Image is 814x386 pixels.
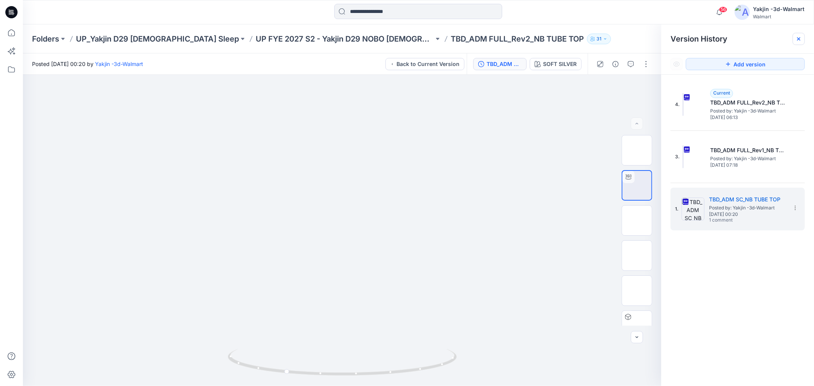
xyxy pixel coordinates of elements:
span: 56 [719,6,727,13]
img: TBD_ADM SC_NB TUBE TOP [682,198,704,220]
div: Yakjin -3d-Walmart [753,5,804,14]
span: Posted [DATE] 00:20 by [32,60,143,68]
p: TBD_ADM FULL_Rev2_NB TUBE TOP [451,34,584,44]
h5: TBD_ADM FULL_Rev1_NB TUBE TOP [710,146,787,155]
img: TBD_ADM FULL_Rev2_NB TUBE TOP [683,93,683,116]
button: 31 [587,34,611,44]
a: Yakjin -3d-Walmart [95,61,143,67]
a: UP_Yakjin D29 [DEMOGRAPHIC_DATA] Sleep [76,34,239,44]
h5: TBD_ADM FULL_Rev2_NB TUBE TOP [710,98,787,107]
span: [DATE] 06:13 [710,115,787,120]
span: Posted by: Yakjin -3d-Walmart [710,107,787,115]
button: Back to Current Version [385,58,464,70]
span: Posted by: Yakjin -3d-Walmart [710,155,787,162]
span: 3. [675,153,680,160]
span: Version History [671,34,727,43]
span: Current [713,90,730,96]
p: 31 [596,35,601,43]
div: TBD_ADM SC_NB TUBE TOP [487,60,522,68]
div: Walmart [753,14,804,19]
img: avatar [735,5,750,20]
a: UP FYE 2027 S2 - Yakjin D29 NOBO [DEMOGRAPHIC_DATA] Sleepwear [256,34,434,44]
button: Details [609,58,622,70]
h5: TBD_ADM SC_NB TUBE TOP [709,195,785,204]
span: [DATE] 07:18 [710,162,787,168]
a: Folders [32,34,59,44]
span: 1. [675,206,679,212]
button: SOFT SILVER [530,58,582,70]
span: 4. [675,101,680,108]
img: TBD_ADM FULL_Rev1_NB TUBE TOP [683,145,683,168]
button: Add version [686,58,805,70]
button: Show Hidden Versions [671,58,683,70]
span: [DATE] 00:20 [709,212,785,217]
button: TBD_ADM SC_NB TUBE TOP [473,58,527,70]
span: Posted by: Yakjin -3d-Walmart [709,204,785,212]
span: 1 comment [709,217,762,224]
button: Close [796,36,802,42]
div: SOFT SILVER [543,60,577,68]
